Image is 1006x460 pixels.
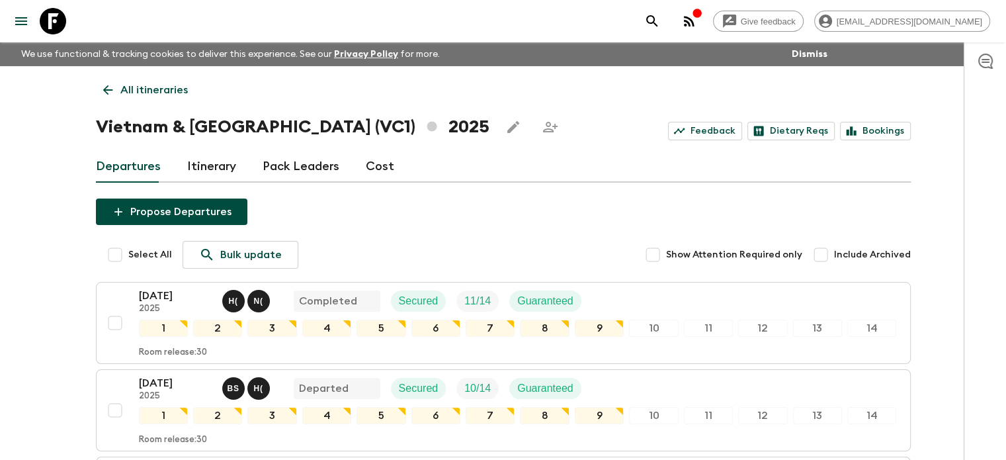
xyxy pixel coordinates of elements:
p: 10 / 14 [464,381,491,396]
div: 8 [520,407,569,424]
button: Propose Departures [96,199,247,225]
button: [DATE]2025Bo Sowath, Hai (Le Mai) NhatDepartedSecuredTrip FillGuaranteed1234567891011121314Room r... [96,369,911,451]
div: 11 [684,407,733,424]
span: [EMAIL_ADDRESS][DOMAIN_NAME] [829,17,989,26]
div: 8 [520,320,569,337]
div: 12 [738,407,787,424]
div: Secured [391,378,446,399]
div: 13 [793,407,842,424]
span: Hai (Le Mai) Nhat, Nak (Vong) Sararatanak [222,294,272,304]
div: 4 [302,407,351,424]
div: 10 [629,407,678,424]
button: menu [8,8,34,34]
span: Show Attention Required only [666,248,802,261]
div: Secured [391,291,446,312]
div: 2 [193,407,242,424]
p: Room release: 30 [139,347,207,358]
p: Secured [399,381,439,396]
span: Give feedback [734,17,803,26]
p: All itineraries [120,82,188,98]
a: Pack Leaders [263,151,339,183]
div: 10 [629,320,678,337]
p: Guaranteed [517,381,573,396]
div: 6 [411,320,460,337]
div: 14 [847,320,896,337]
a: Feedback [668,122,742,140]
div: 9 [575,407,624,424]
span: Share this itinerary [537,114,564,140]
button: Dismiss [788,45,831,64]
div: 1 [139,407,188,424]
p: Guaranteed [517,293,573,309]
p: 2025 [139,391,212,402]
a: All itineraries [96,77,195,103]
span: Bo Sowath, Hai (Le Mai) Nhat [222,381,272,392]
p: 2025 [139,304,212,314]
div: 13 [793,320,842,337]
div: 2 [193,320,242,337]
a: Departures [96,151,161,183]
span: Include Archived [834,248,911,261]
div: 3 [247,320,296,337]
p: We use functional & tracking cookies to deliver this experience. See our for more. [16,42,445,66]
div: 7 [466,320,515,337]
p: [DATE] [139,288,212,304]
div: Trip Fill [456,378,499,399]
a: Cost [366,151,394,183]
div: 4 [302,320,351,337]
a: Bookings [840,122,911,140]
a: Itinerary [187,151,236,183]
p: Completed [299,293,357,309]
p: Bulk update [220,247,282,263]
button: Edit this itinerary [500,114,526,140]
p: 11 / 14 [464,293,491,309]
div: 14 [847,407,896,424]
div: Trip Fill [456,291,499,312]
a: Give feedback [713,11,804,32]
div: 11 [684,320,733,337]
div: 7 [466,407,515,424]
h1: Vietnam & [GEOGRAPHIC_DATA] (VC1) 2025 [96,114,489,140]
div: 9 [575,320,624,337]
button: search adventures [639,8,665,34]
span: Select All [128,248,172,261]
div: 3 [247,407,296,424]
div: 6 [411,407,460,424]
div: 5 [356,407,405,424]
a: Bulk update [183,241,298,269]
a: Privacy Policy [334,50,398,59]
button: [DATE]2025Hai (Le Mai) Nhat, Nak (Vong) SararatanakCompletedSecuredTrip FillGuaranteed12345678910... [96,282,911,364]
div: 1 [139,320,188,337]
div: 5 [356,320,405,337]
p: Departed [299,381,349,396]
div: 12 [738,320,787,337]
a: Dietary Reqs [747,122,835,140]
p: Secured [399,293,439,309]
p: [DATE] [139,375,212,391]
div: [EMAIL_ADDRESS][DOMAIN_NAME] [814,11,990,32]
p: Room release: 30 [139,435,207,445]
